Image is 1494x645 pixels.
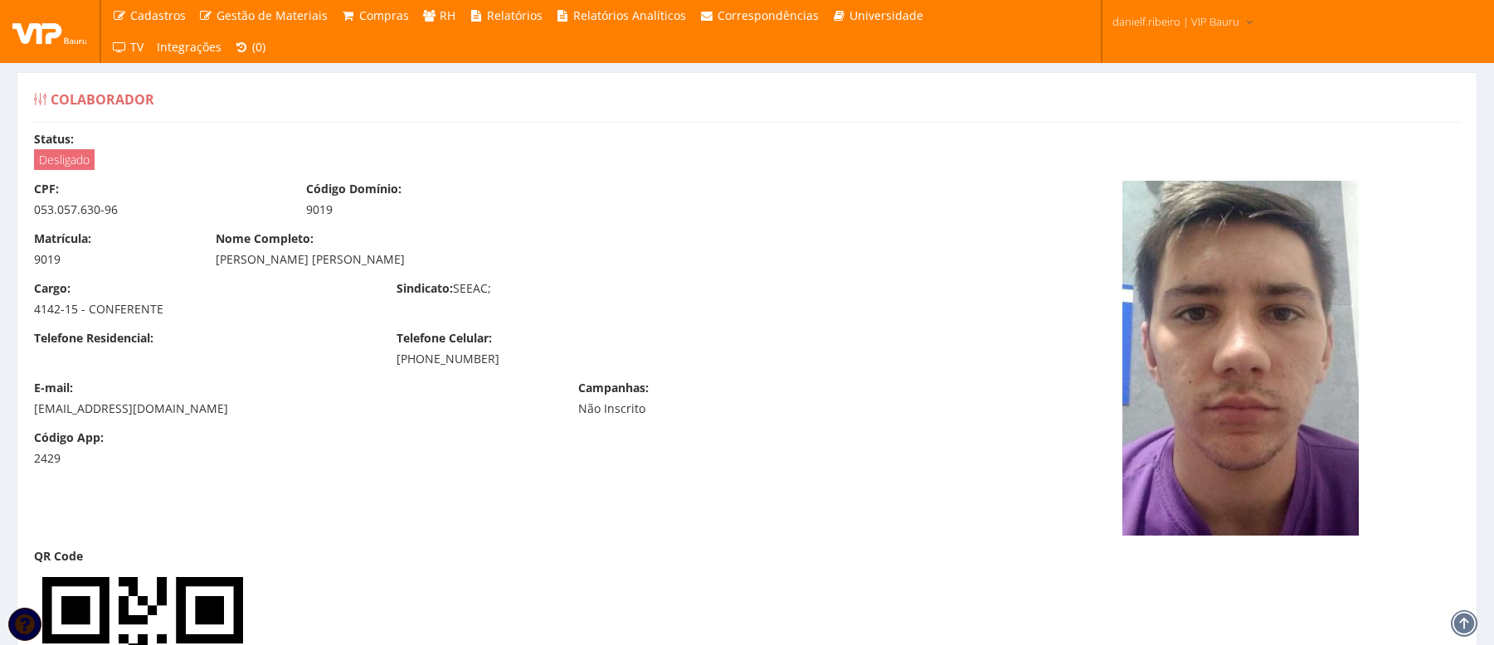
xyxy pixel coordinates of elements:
[718,7,819,23] span: Correspondências
[34,380,73,396] label: E-mail:
[34,548,83,565] label: QR Code
[578,380,649,396] label: Campanhas:
[397,280,453,297] label: Sindicato:
[105,32,150,63] a: TV
[34,181,59,197] label: CPF:
[130,7,186,23] span: Cadastros
[384,280,747,301] div: SEEAC;
[578,400,825,417] div: Não Inscrito
[217,7,328,23] span: Gestão de Materiais
[34,450,191,467] div: 2429
[397,351,734,367] div: [PHONE_NUMBER]
[1122,181,1359,536] img: 3x4-164424417062012cca2c70b.JPG
[34,429,104,446] label: Código App:
[157,39,221,55] span: Integrações
[34,280,71,297] label: Cargo:
[34,251,191,268] div: 9019
[306,181,401,197] label: Código Domínio:
[306,201,553,218] div: 9019
[34,149,95,170] span: Desligado
[397,330,492,347] label: Telefone Celular:
[34,201,281,218] div: 053.057.630-96
[34,131,74,148] label: Status:
[51,90,154,109] span: Colaborador
[252,39,265,55] span: (0)
[34,301,372,318] div: 4142-15 - CONFERENTE
[216,251,917,268] div: [PERSON_NAME] [PERSON_NAME]
[34,330,153,347] label: Telefone Residencial:
[1112,13,1239,30] span: danielf.ribeiro | VIP Bauru
[487,7,543,23] span: Relatórios
[130,39,144,55] span: TV
[34,400,553,417] div: [EMAIL_ADDRESS][DOMAIN_NAME]
[150,32,228,63] a: Integrações
[12,19,87,44] img: logo
[34,230,91,247] label: Matrícula:
[228,32,273,63] a: (0)
[216,230,314,247] label: Nome Completo:
[849,7,923,23] span: Universidade
[359,7,409,23] span: Compras
[440,7,455,23] span: RH
[573,7,686,23] span: Relatórios Analíticos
